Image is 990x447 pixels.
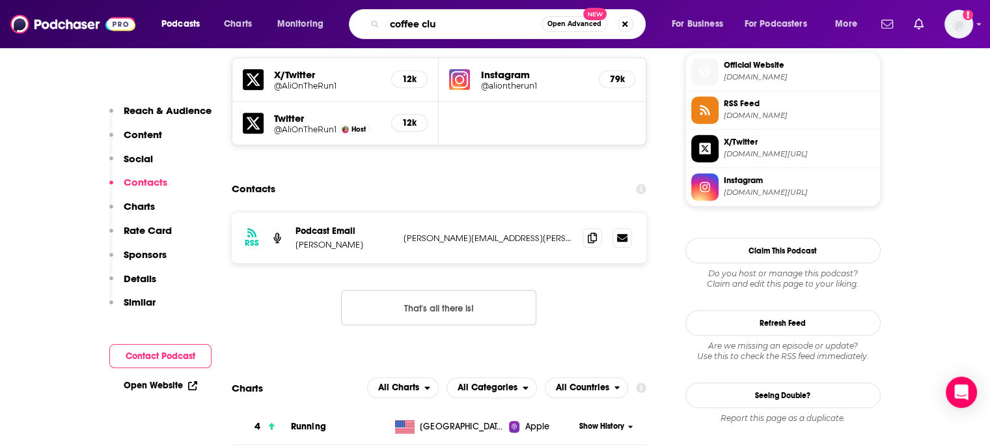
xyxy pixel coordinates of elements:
button: Reach & Audience [109,104,212,128]
button: open menu [545,377,629,398]
button: open menu [367,377,439,398]
span: aliontherunshow.libsyn.com [724,111,875,121]
svg: Add a profile image [963,10,973,20]
h2: Categories [447,377,537,398]
a: Show notifications dropdown [909,13,929,35]
button: Contact Podcast [109,344,212,368]
div: Search podcasts, credits, & more... [361,9,658,39]
a: Running [291,421,326,432]
span: All Categories [458,383,517,392]
button: Similar [109,296,156,320]
a: @AliOnTheRun1 [274,124,337,134]
img: iconImage [449,69,470,90]
div: Are we missing an episode or update? Use this to check the RSS feed immediately. [685,341,881,362]
a: Apple [509,420,575,433]
p: Sponsors [124,248,167,261]
a: [GEOGRAPHIC_DATA] [390,420,509,433]
button: open menu [152,14,217,35]
span: RSS Feed [724,98,875,109]
p: Rate Card [124,224,172,237]
h5: Twitter [274,112,381,124]
span: Official Website [724,59,875,71]
a: Instagram[DOMAIN_NAME][URL] [691,173,875,201]
p: Podcast Email [296,225,393,237]
a: Official Website[DOMAIN_NAME] [691,58,875,85]
a: Open Website [124,380,197,391]
a: @AliOnTheRun1 [274,81,381,91]
input: Search podcasts, credits, & more... [385,14,542,35]
button: open menu [268,14,340,35]
a: RSS Feed[DOMAIN_NAME] [691,96,875,124]
span: United States [420,420,504,433]
span: Do you host or manage this podcast? [685,268,881,279]
a: Seeing Double? [685,382,881,408]
span: All Charts [378,383,419,392]
h2: Countries [545,377,629,398]
a: 4 [232,409,291,444]
h5: X/Twitter [274,68,381,81]
p: Social [124,152,153,165]
p: Details [124,272,156,285]
button: Contacts [109,176,167,200]
button: open menu [663,14,739,35]
button: Content [109,128,162,152]
h3: RSS [245,238,259,248]
button: open menu [447,377,537,398]
button: Refresh Feed [685,310,881,336]
h5: Instagram [480,68,588,81]
button: Show profile menu [944,10,973,38]
span: All Countries [556,383,609,392]
span: aliontherunblog.com [724,72,875,82]
button: open menu [736,14,826,35]
p: Content [124,128,162,141]
p: Similar [124,296,156,308]
span: New [583,8,607,20]
a: X/Twitter[DOMAIN_NAME][URL] [691,135,875,162]
span: Instagram [724,175,875,186]
span: Logged in as GregKubie [944,10,973,38]
a: @aliontherun1 [480,81,588,91]
span: For Podcasters [745,15,807,33]
div: Open Intercom Messenger [946,377,977,408]
p: [PERSON_NAME][EMAIL_ADDRESS][PERSON_NAME][DOMAIN_NAME] [404,233,573,244]
img: User Profile [944,10,973,38]
h2: Platforms [367,377,439,398]
p: Charts [124,200,155,212]
h2: Contacts [232,177,275,201]
p: Reach & Audience [124,104,212,117]
span: Open Advanced [547,21,601,27]
span: Podcasts [161,15,200,33]
span: twitter.com/AliOnTheRun1 [724,149,875,159]
div: Claim and edit this page to your liking. [685,268,881,289]
button: Nothing here. [341,290,536,325]
span: instagram.com/aliontherun1 [724,188,875,197]
button: Rate Card [109,224,172,248]
span: Monitoring [277,15,323,33]
button: Social [109,152,153,177]
span: Apple [525,420,549,433]
h5: 12k [402,117,417,128]
span: X/Twitter [724,136,875,148]
button: Details [109,272,156,296]
h2: Charts [232,382,263,394]
a: Show notifications dropdown [876,13,898,35]
span: Show History [579,421,624,432]
button: Claim This Podcast [685,238,881,263]
div: Report this page as a duplicate. [685,413,881,424]
h3: 4 [254,419,260,434]
p: [PERSON_NAME] [296,239,393,250]
button: Show History [575,421,637,432]
img: Ali Feller [342,126,349,133]
span: For Business [672,15,723,33]
p: Contacts [124,176,167,188]
span: More [835,15,857,33]
img: Podchaser - Follow, Share and Rate Podcasts [10,12,135,36]
button: Open AdvancedNew [542,16,607,32]
button: Sponsors [109,248,167,272]
a: Charts [215,14,260,35]
button: Charts [109,200,155,224]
